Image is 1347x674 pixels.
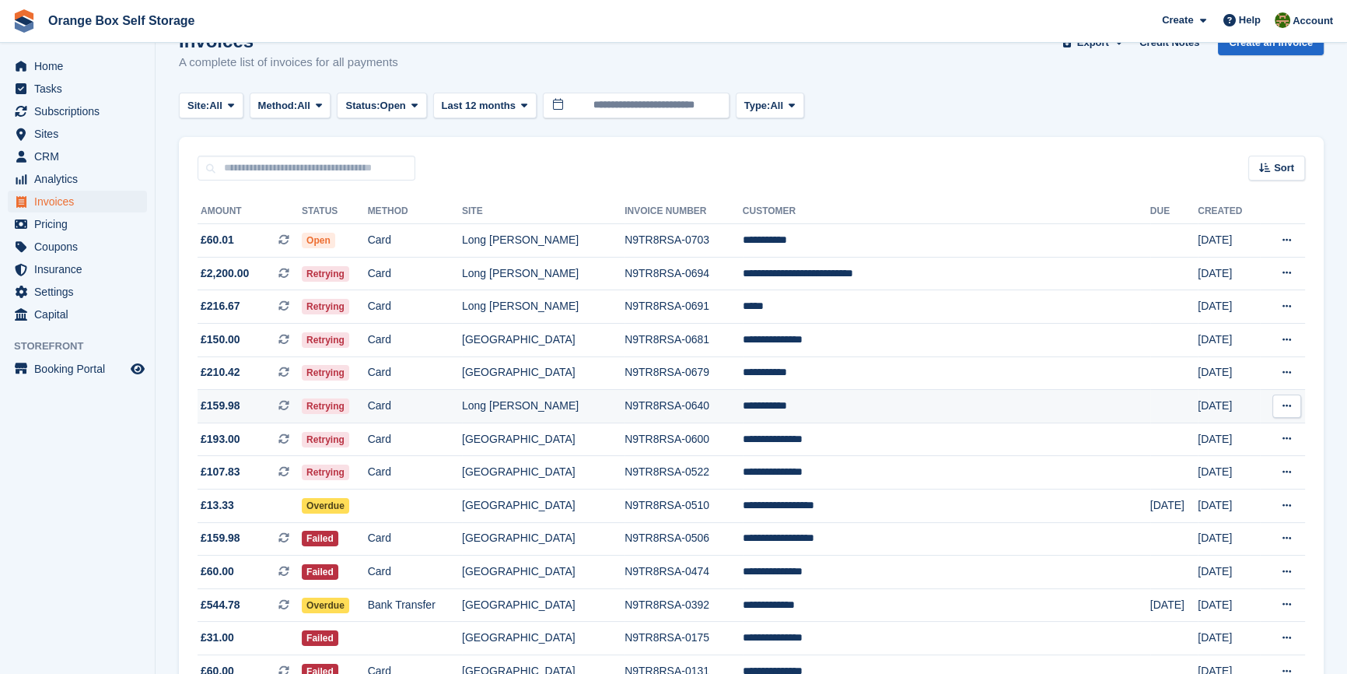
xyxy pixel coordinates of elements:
td: Card [368,456,462,490]
span: Tasks [34,78,128,100]
th: Amount [198,199,302,224]
td: Card [368,224,462,258]
span: Failed [302,531,338,546]
button: Site: All [179,93,243,118]
th: Method [368,199,462,224]
a: menu [8,304,147,325]
td: [GEOGRAPHIC_DATA] [462,522,625,556]
a: menu [8,213,147,235]
span: Retrying [302,365,349,381]
a: Preview store [128,360,147,378]
span: Open [302,233,335,248]
td: N9TR8RSA-0691 [625,290,743,324]
a: menu [8,191,147,212]
span: Coupons [34,236,128,258]
td: [GEOGRAPHIC_DATA] [462,356,625,390]
a: menu [8,100,147,122]
td: [DATE] [1198,390,1260,423]
th: Created [1198,199,1260,224]
img: stora-icon-8386f47178a22dfd0bd8f6a31ec36ba5ce8667c1dd55bd0f319d3a0aa187defe.svg [12,9,36,33]
span: £60.00 [201,563,234,580]
td: Card [368,290,462,324]
span: CRM [34,146,128,167]
td: [DATE] [1198,356,1260,390]
button: Type: All [736,93,804,118]
span: £193.00 [201,431,240,448]
td: Long [PERSON_NAME] [462,390,625,423]
a: menu [8,123,147,145]
span: £107.83 [201,464,240,480]
td: [DATE] [1198,423,1260,456]
span: £2,200.00 [201,265,249,282]
span: Type: [744,98,771,114]
td: N9TR8RSA-0506 [625,522,743,556]
td: [GEOGRAPHIC_DATA] [462,456,625,490]
td: N9TR8RSA-0640 [625,390,743,423]
span: Retrying [302,432,349,448]
a: menu [8,55,147,77]
a: menu [8,146,147,167]
td: [DATE] [1198,522,1260,556]
span: Subscriptions [34,100,128,122]
td: Card [368,356,462,390]
span: Storefront [14,339,155,354]
span: Home [34,55,128,77]
td: Long [PERSON_NAME] [462,290,625,324]
td: Card [368,423,462,456]
span: £159.98 [201,530,240,546]
th: Site [462,199,625,224]
span: Insurance [34,258,128,280]
td: [DATE] [1198,622,1260,655]
a: menu [8,358,147,380]
span: Invoices [34,191,128,212]
span: Pricing [34,213,128,235]
td: [DATE] [1198,556,1260,589]
span: Retrying [302,299,349,314]
a: menu [8,236,147,258]
span: All [770,98,783,114]
td: N9TR8RSA-0681 [625,323,743,356]
td: [DATE] [1198,290,1260,324]
img: Sarah [1275,12,1290,28]
td: [DATE] [1198,588,1260,622]
span: Site: [187,98,209,114]
span: Retrying [302,332,349,348]
span: £544.78 [201,597,240,613]
span: Method: [258,98,298,114]
td: Card [368,390,462,423]
td: [GEOGRAPHIC_DATA] [462,323,625,356]
td: N9TR8RSA-0679 [625,356,743,390]
span: Sites [34,123,128,145]
span: Overdue [302,498,349,514]
a: menu [8,168,147,190]
span: Retrying [302,465,349,480]
td: N9TR8RSA-0703 [625,224,743,258]
span: Settings [34,281,128,303]
td: Card [368,522,462,556]
td: [GEOGRAPHIC_DATA] [462,423,625,456]
th: Status [302,199,368,224]
span: All [297,98,310,114]
span: Analytics [34,168,128,190]
td: N9TR8RSA-0474 [625,556,743,589]
span: Help [1239,12,1261,28]
span: Sort [1274,160,1294,176]
td: Card [368,257,462,290]
td: [DATE] [1150,588,1198,622]
th: Invoice Number [625,199,743,224]
span: Export [1077,35,1109,51]
button: Status: Open [337,93,426,118]
a: Create an Invoice [1218,30,1324,56]
td: Card [368,323,462,356]
span: £13.33 [201,497,234,514]
span: Failed [302,564,338,580]
td: N9TR8RSA-0600 [625,423,743,456]
span: Open [380,98,406,114]
span: £31.00 [201,630,234,646]
span: All [209,98,222,114]
td: [DATE] [1198,224,1260,258]
td: N9TR8RSA-0175 [625,622,743,655]
td: [DATE] [1198,257,1260,290]
span: Capital [34,304,128,325]
td: [DATE] [1198,323,1260,356]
